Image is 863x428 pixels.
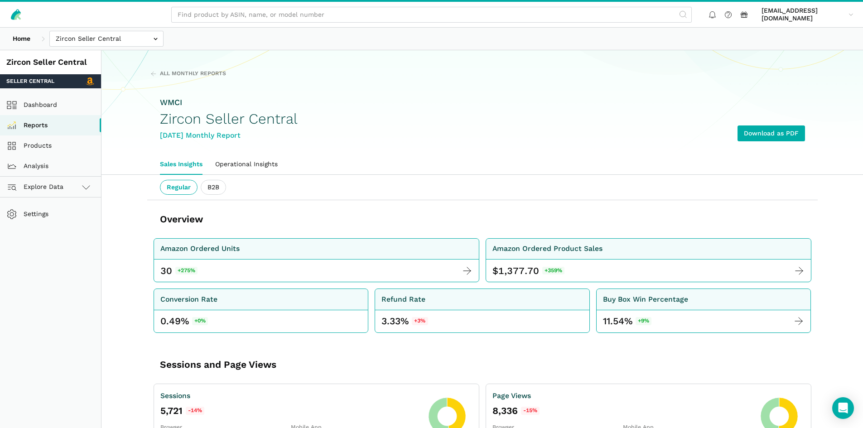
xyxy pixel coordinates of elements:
ui-tab: B2B [201,180,226,195]
a: Amazon Ordered Product Sales $ 1,377.70 +359% [486,238,811,283]
div: Zircon Seller Central [6,57,95,68]
a: Amazon Ordered Units 30 +275% [154,238,479,283]
span: -15% [521,407,540,415]
div: Buy Box Win Percentage [603,294,688,305]
a: Operational Insights [209,154,284,175]
a: Download as PDF [738,125,805,141]
div: 3.33% [381,315,428,327]
span: All Monthly Reports [160,70,226,78]
span: [EMAIL_ADDRESS][DOMAIN_NAME] [762,7,845,23]
a: All Monthly Reports [150,70,226,78]
a: [EMAIL_ADDRESS][DOMAIN_NAME] [758,5,857,24]
div: 30 [160,264,172,277]
div: 0.49% [160,315,208,327]
div: Refund Rate [381,294,425,305]
span: Explore Data [10,182,63,192]
h3: Overview [160,213,203,226]
div: 8,336 [492,404,754,417]
input: Find product by ASIN, name, or model number [171,7,692,23]
span: +9% [636,317,652,325]
span: -14% [186,407,205,415]
input: Zircon Seller Central [49,31,164,47]
h1: Zircon Seller Central [160,111,298,127]
div: Page Views [492,390,754,402]
div: Conversion Rate [160,294,217,305]
div: Amazon Ordered Product Sales [492,243,603,255]
span: +0% [192,317,208,325]
span: +275% [175,267,198,275]
span: Seller Central [6,77,54,86]
a: Buy Box Win Percentage 11.54%+9% [596,289,811,333]
div: WMCI [160,97,298,108]
ui-tab: Regular [160,180,198,195]
h3: Sessions and Page Views [160,358,425,371]
a: Home [6,31,37,47]
div: 11.54% [603,315,652,327]
div: Sessions [160,390,422,402]
div: [DATE] Monthly Report [160,130,298,141]
span: +3% [412,317,428,325]
span: 1,377.70 [498,264,539,277]
div: Amazon Ordered Units [160,243,240,255]
span: $ [492,264,498,277]
span: +359% [542,267,565,275]
div: 5,721 [160,404,422,417]
a: Sales Insights [154,154,209,175]
div: Open Intercom Messenger [832,397,854,419]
